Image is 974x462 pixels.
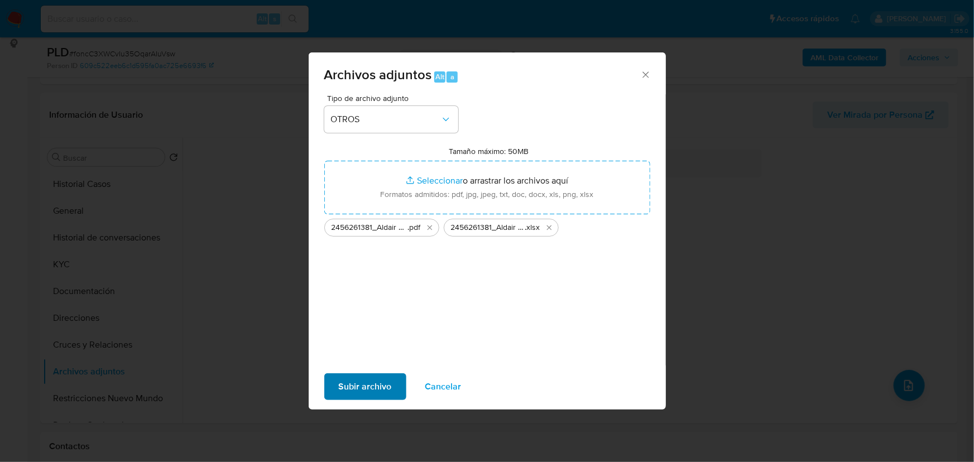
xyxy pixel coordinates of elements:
span: Subir archivo [339,374,392,399]
span: Cancelar [425,374,462,399]
span: OTROS [331,114,440,125]
button: Subir archivo [324,373,406,400]
span: Alt [435,71,444,82]
button: Eliminar 2456261381_Aldair de Jesus Aguilar Alegria_Ago25.pdf [423,221,436,234]
span: 2456261381_Aldair de [PERSON_NAME] Alegria_Ago25 [451,222,525,233]
ul: Archivos seleccionados [324,214,650,237]
label: Tamaño máximo: 50MB [449,146,529,156]
span: .xlsx [525,222,540,233]
span: Archivos adjuntos [324,65,432,84]
span: Tipo de archivo adjunto [327,94,461,102]
button: Eliminar 2456261381_Aldair de Jesus Aguilar Alegria_Ago25.xlsx [543,221,556,234]
button: Cancelar [411,373,476,400]
button: Cerrar [640,69,650,79]
span: a [450,71,454,82]
span: .pdf [408,222,421,233]
span: 2456261381_Aldair de [PERSON_NAME] Alegria_Ago25 [332,222,408,233]
button: OTROS [324,106,458,133]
